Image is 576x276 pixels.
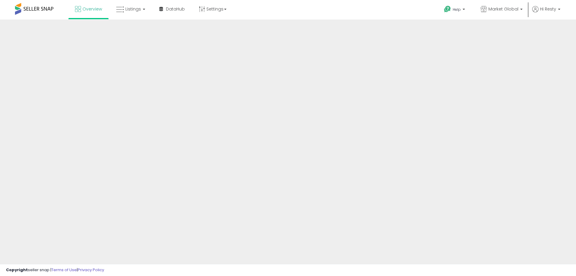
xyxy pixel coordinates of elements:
span: Help [453,7,461,12]
a: Privacy Policy [78,267,104,273]
span: Listings [125,6,141,12]
span: DataHub [166,6,185,12]
strong: Copyright [6,267,28,273]
a: Terms of Use [51,267,77,273]
span: Hi Resty [540,6,556,12]
div: seller snap | | [6,267,104,273]
a: Help [439,1,471,20]
a: Hi Resty [532,6,560,20]
i: Get Help [444,5,451,13]
span: Market Global [488,6,518,12]
span: Overview [82,6,102,12]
